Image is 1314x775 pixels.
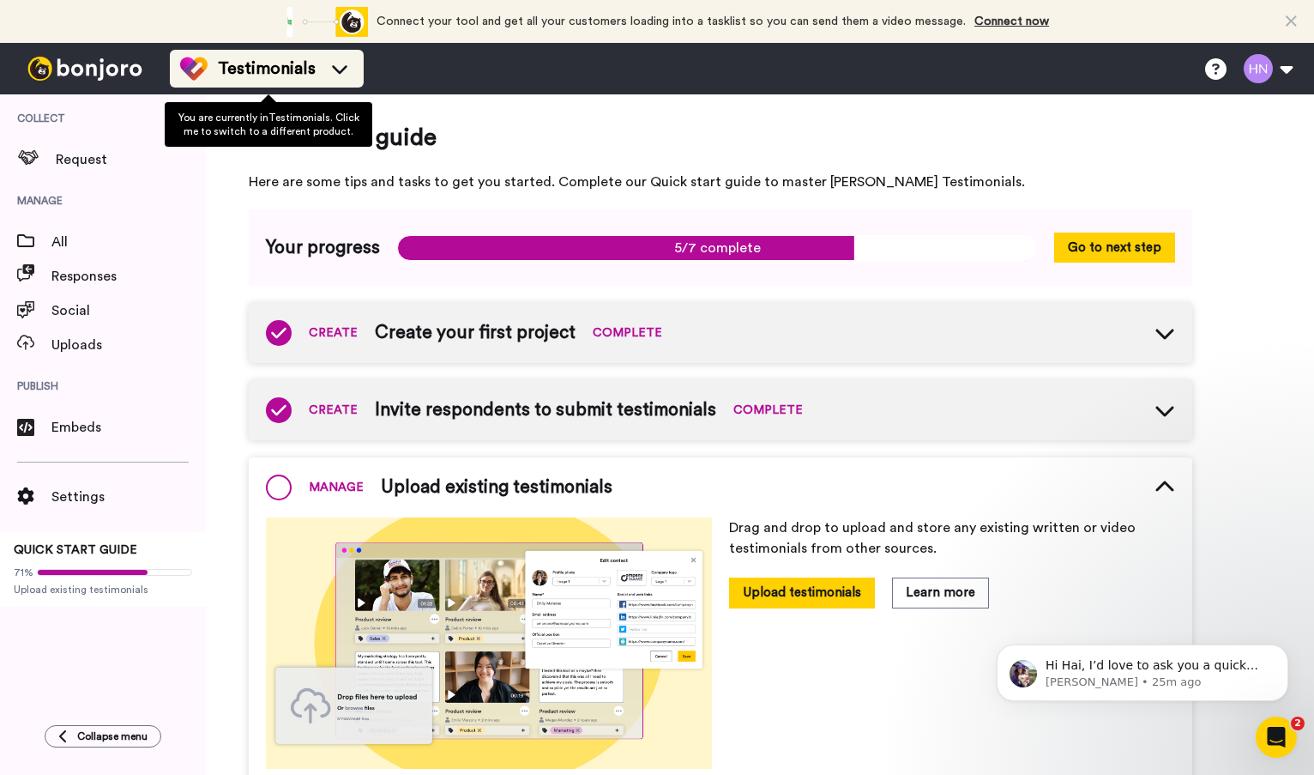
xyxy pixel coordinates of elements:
[77,730,148,743] span: Collapse menu
[1054,233,1175,263] button: Go to next step
[51,417,206,438] span: Embeds
[14,566,33,579] span: 71%
[729,578,875,608] button: Upload testimonials
[593,324,662,342] span: COMPLETE
[51,300,206,321] span: Social
[266,518,712,769] img: 4a9e73a18bff383a38bab373c66e12b8.png
[381,475,612,500] span: Upload existing testimonials
[309,479,364,496] span: MANAGE
[14,544,137,556] span: QUICK START GUIDE
[397,235,1037,261] span: 5/7 complete
[249,172,1192,192] span: Here are some tips and tasks to get you started. Complete our Quick start guide to master [PERSON...
[1256,717,1297,758] iframe: Intercom live chat
[892,578,989,608] button: Learn more
[218,57,316,81] span: Testimonials
[733,402,803,419] span: COMPLETE
[266,235,380,261] span: Your progress
[51,487,206,507] span: Settings
[14,583,192,596] span: Upload existing testimonials
[51,335,206,355] span: Uploads
[375,320,576,346] span: Create your first project
[45,725,161,748] button: Collapse menu
[971,608,1314,729] iframe: Intercom notifications message
[974,15,1049,27] a: Connect now
[21,57,149,81] img: bj-logo-header-white.svg
[377,15,966,27] span: Connect your tool and get all your customers loading into a tasklist so you can send them a video...
[180,55,208,82] img: tm-color.svg
[178,112,359,136] span: You are currently in Testimonials . Click me to switch to a different product.
[51,266,206,287] span: Responses
[274,7,368,37] div: animation
[729,518,1175,559] p: Drag and drop to upload and store any existing written or video testimonials from other sources.
[375,397,716,423] span: Invite respondents to submit testimonials
[309,324,358,342] span: CREATE
[249,120,1192,154] span: Quick start guide
[56,149,206,170] span: Request
[51,232,206,252] span: All
[1291,717,1305,730] span: 2
[309,402,358,419] span: CREATE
